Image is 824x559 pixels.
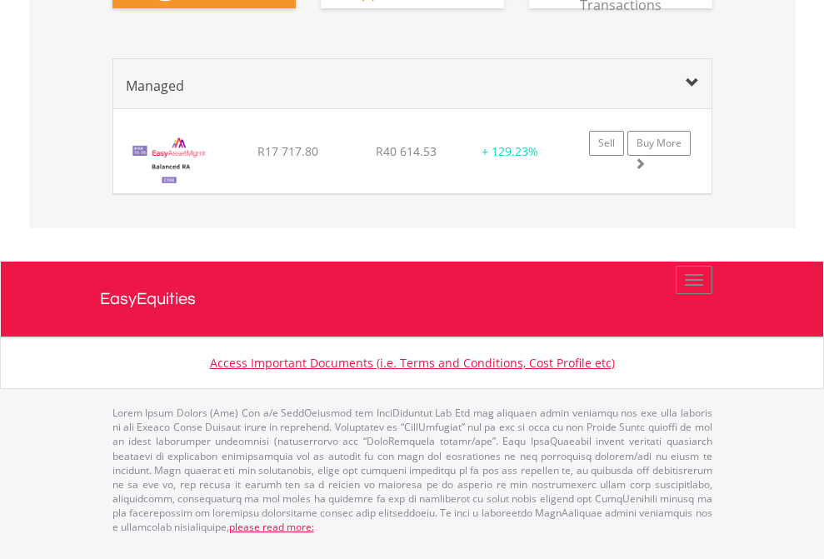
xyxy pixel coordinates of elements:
p: Lorem Ipsum Dolors (Ame) Con a/e SeddOeiusmod tem InciDiduntut Lab Etd mag aliquaen admin veniamq... [112,406,712,534]
a: please read more: [229,520,314,534]
a: Buy More [627,131,691,156]
span: Managed [126,77,184,95]
a: Access Important Documents (i.e. Terms and Conditions, Cost Profile etc) [210,355,615,371]
span: R40 614.53 [376,143,437,159]
a: Sell [589,131,624,156]
span: R17 717.80 [257,143,318,159]
img: EMPBundle_CBalancedRA.png [122,130,217,189]
a: EasyEquities [100,262,725,337]
div: + 129.23% [467,143,552,160]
